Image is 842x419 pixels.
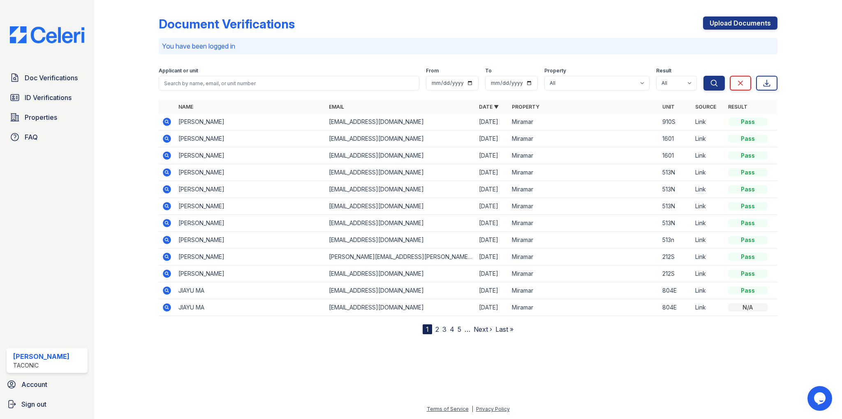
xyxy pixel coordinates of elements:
label: Applicant or unit [159,68,198,74]
img: CE_Logo_Blue-a8612792a0a2168367f1c8372b55b34899dd931a85d93a1a3d3e32e68fde9ad4.png [3,26,91,43]
td: Miramar [509,130,659,147]
td: Miramar [509,164,659,181]
td: 1601 [659,147,692,164]
td: Miramar [509,147,659,164]
span: Sign out [21,399,46,409]
span: ID Verifications [25,93,72,102]
td: Link [692,114,725,130]
td: Miramar [509,114,659,130]
td: [EMAIL_ADDRESS][DOMAIN_NAME] [326,147,476,164]
td: [PERSON_NAME] [175,249,325,265]
td: [DATE] [476,181,509,198]
td: Miramar [509,282,659,299]
td: 513N [659,198,692,215]
td: [EMAIL_ADDRESS][DOMAIN_NAME] [326,130,476,147]
td: [PERSON_NAME][EMAIL_ADDRESS][PERSON_NAME][DOMAIN_NAME] [326,249,476,265]
td: Link [692,215,725,232]
label: Property [544,68,566,74]
td: Link [692,130,725,147]
td: [PERSON_NAME] [175,147,325,164]
td: 910S [659,114,692,130]
label: To [485,68,492,74]
iframe: chat widget [807,386,834,411]
td: [DATE] [476,198,509,215]
a: Property [512,104,539,110]
div: Document Verifications [159,16,295,31]
td: [EMAIL_ADDRESS][DOMAIN_NAME] [326,164,476,181]
td: Miramar [509,181,659,198]
div: Pass [728,286,768,295]
td: Link [692,181,725,198]
span: Doc Verifications [25,73,78,83]
td: 804E [659,299,692,316]
td: [DATE] [476,282,509,299]
a: Name [178,104,193,110]
td: [EMAIL_ADDRESS][DOMAIN_NAME] [326,114,476,130]
td: [EMAIL_ADDRESS][DOMAIN_NAME] [326,181,476,198]
td: [PERSON_NAME] [175,265,325,282]
td: [EMAIL_ADDRESS][DOMAIN_NAME] [326,282,476,299]
td: 513N [659,215,692,232]
a: 2 [435,325,439,333]
td: Link [692,164,725,181]
td: [EMAIL_ADDRESS][DOMAIN_NAME] [326,265,476,282]
div: Pass [728,168,768,177]
span: Properties [25,112,57,122]
div: Pass [728,219,768,227]
div: Pass [728,151,768,160]
td: [DATE] [476,249,509,265]
td: Link [692,249,725,265]
td: [PERSON_NAME] [175,198,325,215]
div: | [472,406,473,412]
td: JIAYU MA [175,282,325,299]
td: 1601 [659,130,692,147]
a: Properties [7,109,88,126]
td: [DATE] [476,299,509,316]
td: 212S [659,249,692,265]
td: Miramar [509,265,659,282]
div: N/A [728,303,768,312]
td: Link [692,265,725,282]
div: [PERSON_NAME] [13,351,69,361]
a: Email [329,104,344,110]
td: [EMAIL_ADDRESS][DOMAIN_NAME] [326,198,476,215]
input: Search by name, email, or unit number [159,76,419,91]
td: Link [692,147,725,164]
a: Sign out [3,396,91,412]
td: [DATE] [476,114,509,130]
td: Miramar [509,232,659,249]
a: FAQ [7,129,88,145]
a: Upload Documents [703,16,777,30]
td: [DATE] [476,265,509,282]
div: Pass [728,185,768,193]
p: You have been logged in [162,41,774,51]
td: 513n [659,232,692,249]
div: Pass [728,236,768,244]
a: Next › [474,325,492,333]
label: From [426,68,439,74]
span: … [465,324,470,334]
td: [PERSON_NAME] [175,232,325,249]
span: Account [21,379,47,389]
div: Pass [728,270,768,278]
td: [EMAIL_ADDRESS][DOMAIN_NAME] [326,299,476,316]
td: Link [692,198,725,215]
td: [EMAIL_ADDRESS][DOMAIN_NAME] [326,232,476,249]
td: [PERSON_NAME] [175,181,325,198]
div: Taconic [13,361,69,370]
div: 1 [423,324,432,334]
a: Doc Verifications [7,70,88,86]
td: [DATE] [476,232,509,249]
a: Last » [495,325,514,333]
a: 3 [442,325,446,333]
span: FAQ [25,132,38,142]
td: Miramar [509,198,659,215]
td: JIAYU MA [175,299,325,316]
td: [DATE] [476,147,509,164]
div: Pass [728,202,768,210]
a: ID Verifications [7,89,88,106]
td: Miramar [509,215,659,232]
td: Link [692,232,725,249]
td: [PERSON_NAME] [175,114,325,130]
